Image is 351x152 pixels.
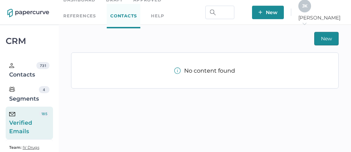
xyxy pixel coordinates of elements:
a: Contacts [107,4,140,28]
img: person.20a629c4.svg [9,63,14,68]
span: New [321,32,332,45]
div: 185 [39,110,49,117]
a: References [63,12,96,20]
div: 731 [36,62,49,69]
img: segments.b9481e3d.svg [9,86,15,92]
button: New [314,32,339,45]
div: CRM [6,38,53,44]
input: Search Workspace [205,6,234,19]
span: New [258,6,277,19]
div: Segments [9,86,39,103]
div: Verified Emails [9,110,39,136]
div: Contacts [9,62,36,79]
div: 4 [39,86,49,93]
img: papercurve-logo-colour.7244d18c.svg [7,9,49,17]
a: Team: IV Drugs [9,143,39,152]
img: search.bf03fe8b.svg [210,10,216,15]
div: help [151,12,164,20]
img: email-icon-black.c777dcea.svg [9,112,15,116]
span: [PERSON_NAME] [298,15,344,27]
i: arrow_right [302,21,307,26]
button: New [252,6,284,19]
div: No content found [174,67,235,74]
img: info-tooltip-active.a952ecf1.svg [174,67,181,74]
img: plus-white.e19ec114.svg [258,10,262,14]
span: J K [302,3,308,9]
span: IV Drugs [23,145,39,150]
